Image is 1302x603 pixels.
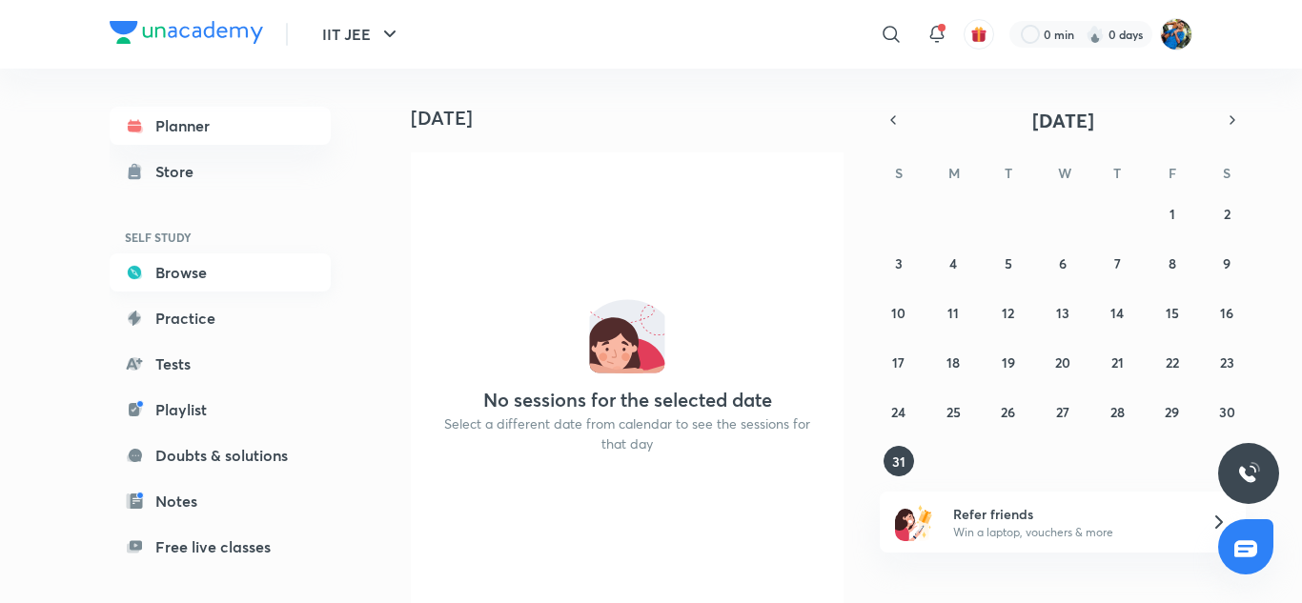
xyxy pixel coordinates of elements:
[110,482,331,520] a: Notes
[1219,403,1235,421] abbr: August 30, 2025
[1169,254,1176,272] abbr: August 8, 2025
[110,221,331,253] h6: SELF STUDY
[1110,304,1124,322] abbr: August 14, 2025
[938,347,968,377] button: August 18, 2025
[1157,198,1188,229] button: August 1, 2025
[411,107,859,130] h4: [DATE]
[1111,353,1124,372] abbr: August 21, 2025
[1056,403,1069,421] abbr: August 27, 2025
[110,152,331,191] a: Store
[1058,164,1071,182] abbr: Wednesday
[953,524,1188,541] p: Win a laptop, vouchers & more
[1157,396,1188,427] button: August 29, 2025
[1157,347,1188,377] button: August 22, 2025
[1157,297,1188,328] button: August 15, 2025
[1160,18,1192,50] img: Sanchu S
[110,528,331,566] a: Free live classes
[953,504,1188,524] h6: Refer friends
[970,26,987,43] img: avatar
[946,353,960,372] abbr: August 18, 2025
[1165,403,1179,421] abbr: August 29, 2025
[1113,164,1121,182] abbr: Thursday
[938,396,968,427] button: August 25, 2025
[1211,347,1242,377] button: August 23, 2025
[895,164,903,182] abbr: Sunday
[110,391,331,429] a: Playlist
[110,21,263,49] a: Company Logo
[1005,164,1012,182] abbr: Tuesday
[1102,396,1132,427] button: August 28, 2025
[938,248,968,278] button: August 4, 2025
[1001,403,1015,421] abbr: August 26, 2025
[946,403,961,421] abbr: August 25, 2025
[1102,297,1132,328] button: August 14, 2025
[884,396,914,427] button: August 24, 2025
[1211,198,1242,229] button: August 2, 2025
[1086,25,1105,44] img: streak
[1102,347,1132,377] button: August 21, 2025
[884,347,914,377] button: August 17, 2025
[1166,304,1179,322] abbr: August 15, 2025
[1114,254,1121,272] abbr: August 7, 2025
[993,396,1024,427] button: August 26, 2025
[892,353,905,372] abbr: August 17, 2025
[892,452,905,471] abbr: August 31, 2025
[1056,304,1069,322] abbr: August 13, 2025
[906,107,1219,133] button: [DATE]
[1220,353,1234,372] abbr: August 23, 2025
[110,253,331,291] a: Browse
[891,304,905,322] abbr: August 10, 2025
[483,389,772,412] h4: No sessions for the selected date
[1169,164,1176,182] abbr: Friday
[1005,254,1012,272] abbr: August 5, 2025
[1059,254,1067,272] abbr: August 6, 2025
[993,248,1024,278] button: August 5, 2025
[938,297,968,328] button: August 11, 2025
[884,446,914,476] button: August 31, 2025
[1170,205,1175,223] abbr: August 1, 2025
[891,403,905,421] abbr: August 24, 2025
[110,436,331,474] a: Doubts & solutions
[884,297,914,328] button: August 10, 2025
[1110,403,1125,421] abbr: August 28, 2025
[1048,396,1078,427] button: August 27, 2025
[1157,248,1188,278] button: August 8, 2025
[947,304,959,322] abbr: August 11, 2025
[964,19,994,50] button: avatar
[589,297,665,373] img: No events
[948,164,960,182] abbr: Monday
[1002,304,1014,322] abbr: August 12, 2025
[1048,347,1078,377] button: August 20, 2025
[1211,297,1242,328] button: August 16, 2025
[155,160,205,183] div: Store
[1211,396,1242,427] button: August 30, 2025
[1223,254,1231,272] abbr: August 9, 2025
[1002,353,1015,372] abbr: August 19, 2025
[895,503,933,541] img: referral
[993,347,1024,377] button: August 19, 2025
[1032,108,1094,133] span: [DATE]
[895,254,903,272] abbr: August 3, 2025
[1211,248,1242,278] button: August 9, 2025
[1055,353,1070,372] abbr: August 20, 2025
[949,254,957,272] abbr: August 4, 2025
[884,248,914,278] button: August 3, 2025
[110,21,263,44] img: Company Logo
[1102,248,1132,278] button: August 7, 2025
[1237,462,1260,485] img: ttu
[993,297,1024,328] button: August 12, 2025
[1166,353,1179,372] abbr: August 22, 2025
[1220,304,1233,322] abbr: August 16, 2025
[1224,205,1231,223] abbr: August 2, 2025
[110,345,331,383] a: Tests
[110,107,331,145] a: Planner
[1048,297,1078,328] button: August 13, 2025
[311,15,413,53] button: IIT JEE
[1048,248,1078,278] button: August 6, 2025
[1223,164,1231,182] abbr: Saturday
[110,299,331,337] a: Practice
[434,413,821,453] p: Select a different date from calendar to see the sessions for that day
